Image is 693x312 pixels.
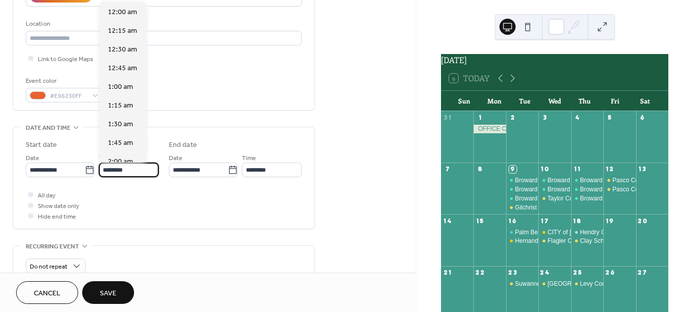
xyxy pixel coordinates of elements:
[547,194,686,203] div: Taylor County School Board: Educational Workshop
[541,269,549,277] div: 24
[515,203,660,212] div: Gilchrist County School Board: Educational Workshop
[169,153,182,164] span: Date
[606,217,614,225] div: 19
[538,185,571,194] div: Broward County - 2025 Financial Wellness Special Medicare Insurance Class for Pre-Retirees / Medi...
[571,228,603,237] div: Hendry County BOCC: Educational Workshop
[603,176,636,185] div: Pasco County Government & Sheriff: Educational Workshop
[506,176,538,185] div: Broward County - 2025 Financial Wellness Special Medicare Insurance Class for Pre-Retirees / Medi...
[108,119,133,130] span: 1:30 am
[574,217,582,225] div: 18
[108,157,133,167] span: 2:00 am
[639,217,647,225] div: 20
[82,281,134,304] button: Save
[242,153,256,164] span: Time
[571,280,603,288] div: Levy County School Board: Educational Workshop
[600,91,630,111] div: Fri
[538,280,571,288] div: Hamilton County School District: Educational Workshop
[100,288,116,299] span: Save
[444,269,452,277] div: 21
[473,125,506,133] div: OFFICE CLOSED
[515,228,667,237] div: Palm Beach Tax Collector & Property Appraiser: Webinar
[547,237,685,245] div: Flagler County Government: Educational Workshop
[476,269,484,277] div: 22
[108,138,133,148] span: 1:45 am
[108,44,137,55] span: 12:30 am
[606,269,614,277] div: 26
[506,194,538,203] div: Broward County - 2025 Financial Wellness Special Medicare Insurance Class for Pre-Retirees / Medi...
[510,91,540,111] div: Tue
[509,114,517,122] div: 2
[479,91,510,111] div: Mon
[26,123,71,133] span: Date and time
[26,76,101,86] div: Event color
[606,166,614,173] div: 12
[639,114,647,122] div: 6
[603,185,636,194] div: Pasco County Government & Sheriff: Educational Workshop
[506,185,538,194] div: Broward County - 2025 Financial Wellness Special Medicare Insurance Class for Pre-Retirees / Medi...
[509,269,517,277] div: 23
[541,114,549,122] div: 3
[26,19,300,29] div: Location
[38,190,55,201] span: All day
[571,194,603,203] div: Broward County - 2025 Financial Wellness Special Medicare Insurance Class for Pre-Retirees / Medi...
[476,166,484,173] div: 8
[108,7,137,18] span: 12:00 am
[476,114,484,122] div: 1
[541,217,549,225] div: 17
[169,140,197,150] div: End date
[38,212,76,222] span: Hide end time
[538,228,571,237] div: CITY of PALM COAST: Educational Workshop
[26,140,57,150] div: Start date
[509,217,517,225] div: 16
[509,166,517,173] div: 9
[506,203,538,212] div: Gilchrist County School Board: Educational Workshop
[476,217,484,225] div: 15
[108,63,137,74] span: 12:45 am
[606,114,614,122] div: 5
[639,269,647,277] div: 27
[108,100,133,111] span: 1:15 am
[108,26,137,36] span: 12:15 am
[571,237,603,245] div: Clay School Board: Educational Workshop
[449,91,479,111] div: Sun
[639,166,647,173] div: 13
[30,261,68,273] span: Do not repeat
[570,91,600,111] div: Thu
[99,153,113,164] span: Time
[444,217,452,225] div: 14
[444,114,452,122] div: 31
[38,54,93,65] span: Link to Google Maps
[506,228,538,237] div: Palm Beach Tax Collector & Property Appraiser: Webinar
[538,194,571,203] div: Taylor County School Board: Educational Workshop
[16,281,78,304] button: Cancel
[108,82,133,92] span: 1:00 am
[38,201,79,212] span: Show date only
[547,280,674,288] div: [GEOGRAPHIC_DATA]: Educational Workshop
[571,185,603,194] div: Broward County - 2025 Financial Wellness Special Medicare Insurance Class for Pre-Retirees / Medi...
[540,91,570,111] div: Wed
[506,237,538,245] div: Hernando County Govt: WORKSHOP
[538,237,571,245] div: Flagler County Government: Educational Workshop
[441,54,668,66] div: [DATE]
[34,288,60,299] span: Cancel
[538,176,571,185] div: Broward County - 2025 Financial Wellness Special Medicare Insurance Class for Pre-Retirees / Medi...
[574,269,582,277] div: 25
[506,280,538,288] div: Suwannee County School Board: Educational Workshop
[574,166,582,173] div: 11
[26,153,39,164] span: Date
[26,241,79,252] span: Recurring event
[444,166,452,173] div: 7
[574,114,582,122] div: 4
[630,91,660,111] div: Sat
[571,176,603,185] div: Broward County - 2025 Financial Wellness Special Medicare Insurance Class for Pre-Retirees / Medi...
[541,166,549,173] div: 10
[50,91,87,101] span: #E96230FF
[515,280,666,288] div: Suwannee County School Board: Educational Workshop
[515,237,616,245] div: Hernando County Govt: WORKSHOP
